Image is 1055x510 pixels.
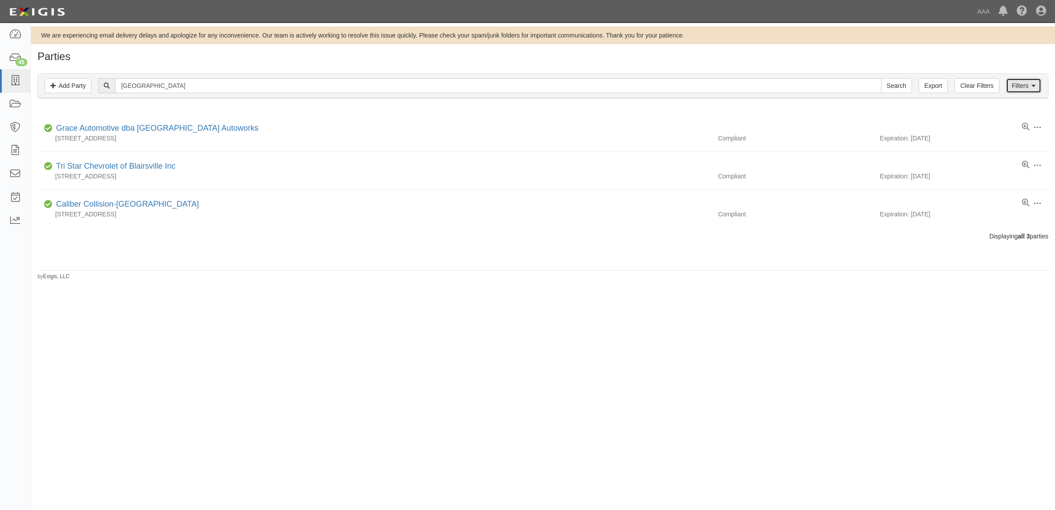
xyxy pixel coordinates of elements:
a: Filters [1006,78,1041,93]
div: Compliant [712,172,880,181]
input: Search [115,78,881,93]
div: Tri Star Chevrolet of Blairsville Inc [53,161,175,172]
b: all 3 [1018,233,1030,240]
div: Displaying parties [31,232,1055,241]
a: Clear Filters [954,78,999,93]
i: Compliant [44,125,53,132]
i: Help Center - Complianz [1017,6,1027,17]
img: logo-5460c22ac91f19d4615b14bd174203de0afe785f0fc80cf4dbbc73dc1793850b.png [7,4,68,20]
i: Compliant [44,201,53,208]
a: AAA [973,3,994,20]
div: 45 [15,58,27,66]
div: [STREET_ADDRESS] [38,210,712,219]
div: Compliant [712,210,880,219]
a: View results summary [1022,199,1029,208]
div: Expiration: [DATE] [880,210,1048,219]
div: [STREET_ADDRESS] [38,172,712,181]
div: We are experiencing email delivery delays and apologize for any inconvenience. Our team is active... [31,31,1055,40]
a: Exigis, LLC [43,273,70,280]
input: Search [881,78,912,93]
small: by [38,273,70,280]
i: Compliant [44,163,53,170]
div: Caliber Collision-Hopkinsville [53,199,199,210]
a: Add Party [45,78,91,93]
div: Compliant [712,134,880,143]
div: [STREET_ADDRESS] [38,134,712,143]
a: Grace Automotive dba [GEOGRAPHIC_DATA] Autoworks [56,124,259,132]
div: Grace Automotive dba Kirksville Autoworks [53,123,259,134]
div: Expiration: [DATE] [880,172,1048,181]
div: Expiration: [DATE] [880,134,1048,143]
a: View results summary [1022,123,1029,132]
a: View results summary [1022,161,1029,170]
h1: Parties [38,51,1048,62]
a: Export [919,78,948,93]
a: Caliber Collision-[GEOGRAPHIC_DATA] [56,200,199,208]
a: Tri Star Chevrolet of Blairsville Inc [56,162,175,170]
